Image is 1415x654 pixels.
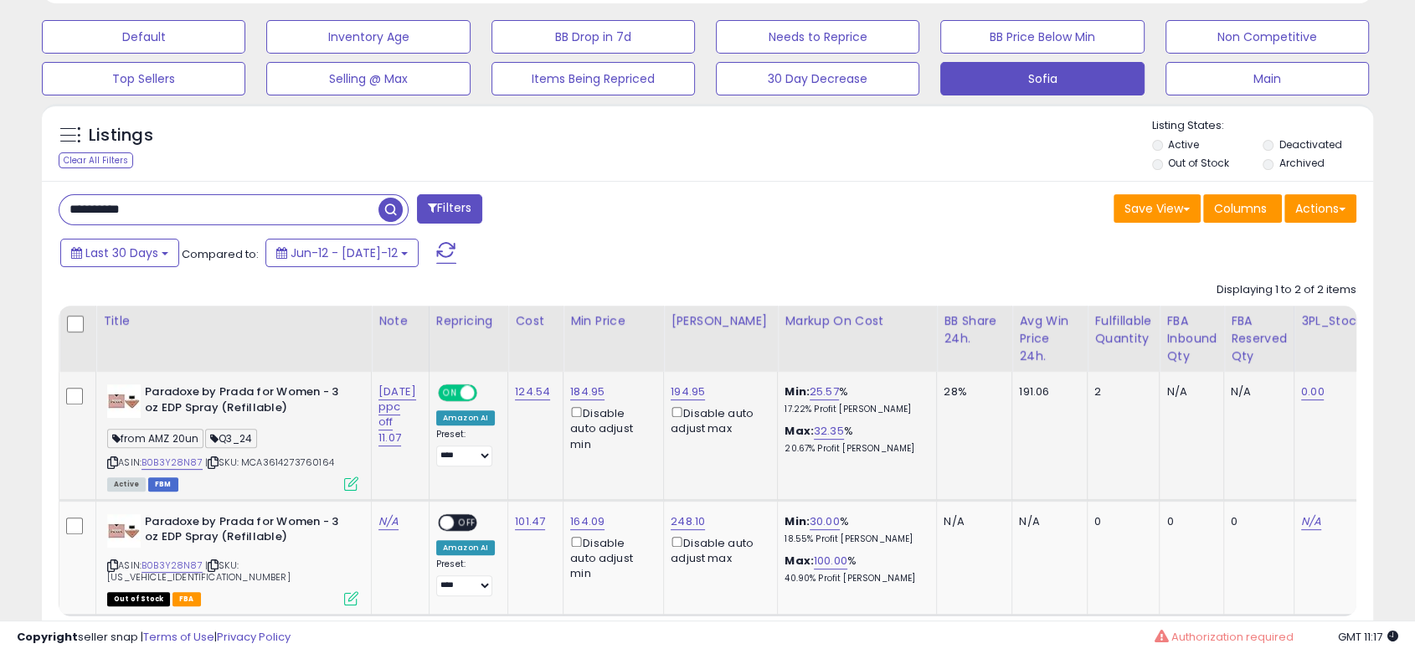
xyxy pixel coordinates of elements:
[265,239,419,267] button: Jun-12 - [DATE]-12
[141,559,203,573] a: B0B3Y28N87
[378,312,422,330] div: Note
[814,553,847,569] a: 100.00
[778,306,937,372] th: The percentage added to the cost of goods (COGS) that forms the calculator for Min & Max prices.
[785,514,924,545] div: %
[1231,514,1281,529] div: 0
[145,384,348,420] b: Paradoxe by Prada for Women - 3 oz EDP Spray (Refillable)
[944,312,1005,348] div: BB Share 24h.
[785,424,924,455] div: %
[1094,312,1152,348] div: Fulfillable Quantity
[145,514,348,549] b: Paradoxe by Prada for Women - 3 oz EDP Spray (Refillable)
[671,513,705,530] a: 248.10
[266,62,470,95] button: Selling @ Max
[42,20,245,54] button: Default
[1284,194,1356,223] button: Actions
[1166,514,1211,529] div: 0
[378,384,416,446] a: [DATE] ppc off 11.07
[1165,20,1369,54] button: Non Competitive
[785,533,924,545] p: 18.55% Profit [PERSON_NAME]
[172,592,201,606] span: FBA
[85,245,158,261] span: Last 30 Days
[475,386,502,400] span: OFF
[1338,629,1398,645] span: 2025-08-12 11:17 GMT
[1019,514,1074,529] div: N/A
[940,20,1144,54] button: BB Price Below Min
[217,629,291,645] a: Privacy Policy
[60,239,179,267] button: Last 30 Days
[785,312,929,330] div: Markup on Cost
[205,456,334,469] span: | SKU: MCA3614273760164
[436,410,495,425] div: Amazon AI
[107,559,291,584] span: | SKU: [US_VEHICLE_IDENTIFICATION_NUMBER]
[491,20,695,54] button: BB Drop in 7d
[1301,384,1325,400] a: 0.00
[1279,137,1342,152] label: Deactivated
[1217,282,1356,298] div: Displaying 1 to 2 of 2 items
[785,423,814,439] b: Max:
[515,384,550,400] a: 124.54
[1168,156,1229,170] label: Out of Stock
[59,152,133,168] div: Clear All Filters
[378,513,399,530] a: N/A
[810,513,840,530] a: 30.00
[1214,200,1267,217] span: Columns
[205,429,257,448] span: Q3_24
[107,514,358,604] div: ASIN:
[17,630,291,646] div: seller snap | |
[1019,384,1074,399] div: 191.06
[814,423,844,440] a: 32.35
[940,62,1144,95] button: Sofia
[1114,194,1201,223] button: Save View
[1231,312,1287,365] div: FBA Reserved Qty
[1094,384,1146,399] div: 2
[1301,513,1321,530] a: N/A
[1152,118,1373,134] p: Listing States:
[141,456,203,470] a: B0B3Y28N87
[107,477,146,492] span: All listings currently available for purchase on Amazon
[785,573,924,584] p: 40.90% Profit [PERSON_NAME]
[89,124,153,147] h5: Listings
[436,540,495,555] div: Amazon AI
[17,629,78,645] strong: Copyright
[1166,384,1211,399] div: N/A
[417,194,482,224] button: Filters
[515,513,545,530] a: 101.47
[1166,312,1217,365] div: FBA inbound Qty
[515,312,556,330] div: Cost
[671,404,764,436] div: Disable auto adjust max
[1203,194,1282,223] button: Columns
[671,312,770,330] div: [PERSON_NAME]
[107,592,170,606] span: All listings that are currently out of stock and unavailable for purchase on Amazon
[1094,514,1146,529] div: 0
[148,477,178,492] span: FBM
[491,62,695,95] button: Items Being Repriced
[944,514,999,529] div: N/A
[42,62,245,95] button: Top Sellers
[785,554,924,584] div: %
[1301,312,1366,330] div: 3PL_Stock
[671,533,764,566] div: Disable auto adjust max
[1168,137,1199,152] label: Active
[570,312,656,330] div: Min Price
[143,629,214,645] a: Terms of Use
[785,404,924,415] p: 17.22% Profit [PERSON_NAME]
[570,533,651,582] div: Disable auto adjust min
[785,513,810,529] b: Min:
[570,404,651,452] div: Disable auto adjust min
[1231,384,1281,399] div: N/A
[436,559,495,596] div: Preset:
[1294,306,1373,372] th: CSV column name: cust_attr_3_3PL_Stock
[440,386,461,400] span: ON
[291,245,398,261] span: Jun-12 - [DATE]-12
[182,246,259,262] span: Compared to:
[436,312,501,330] div: Repricing
[785,553,814,569] b: Max:
[785,384,810,399] b: Min:
[944,384,999,399] div: 28%
[785,384,924,415] div: %
[103,312,364,330] div: Title
[1019,312,1080,365] div: Avg Win Price 24h.
[810,384,839,400] a: 25.57
[570,384,605,400] a: 184.95
[107,384,141,418] img: 31M+HLLjtoL._SL40_.jpg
